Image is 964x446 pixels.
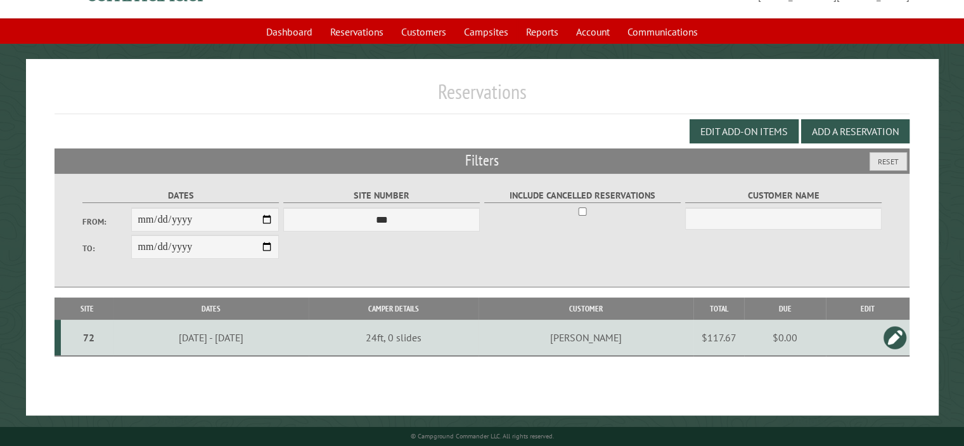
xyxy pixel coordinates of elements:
label: Dates [82,188,280,203]
h2: Filters [55,148,909,173]
button: Reset [870,152,907,171]
small: © Campground Commander LLC. All rights reserved. [411,432,554,440]
label: To: [82,242,132,254]
button: Edit Add-on Items [690,119,799,143]
th: Edit [826,298,909,320]
a: Communications [620,20,705,44]
a: Dashboard [259,20,320,44]
a: Customers [394,20,454,44]
th: Site [61,298,113,320]
th: Due [744,298,826,320]
a: Reservations [323,20,391,44]
a: Reports [518,20,566,44]
th: Dates [113,298,309,320]
label: Customer Name [685,188,882,203]
div: [DATE] - [DATE] [115,331,307,344]
label: From: [82,216,132,228]
td: [PERSON_NAME] [479,320,693,356]
th: Camper Details [309,298,479,320]
button: Add a Reservation [801,119,909,143]
td: $0.00 [744,320,826,356]
td: 24ft, 0 slides [309,320,479,356]
label: Site Number [283,188,480,203]
a: Account [569,20,617,44]
th: Total [693,298,744,320]
div: 72 [66,331,112,344]
td: $117.67 [693,320,744,356]
h1: Reservations [55,79,909,114]
a: Campsites [456,20,516,44]
th: Customer [479,298,693,320]
label: Include Cancelled Reservations [484,188,681,203]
